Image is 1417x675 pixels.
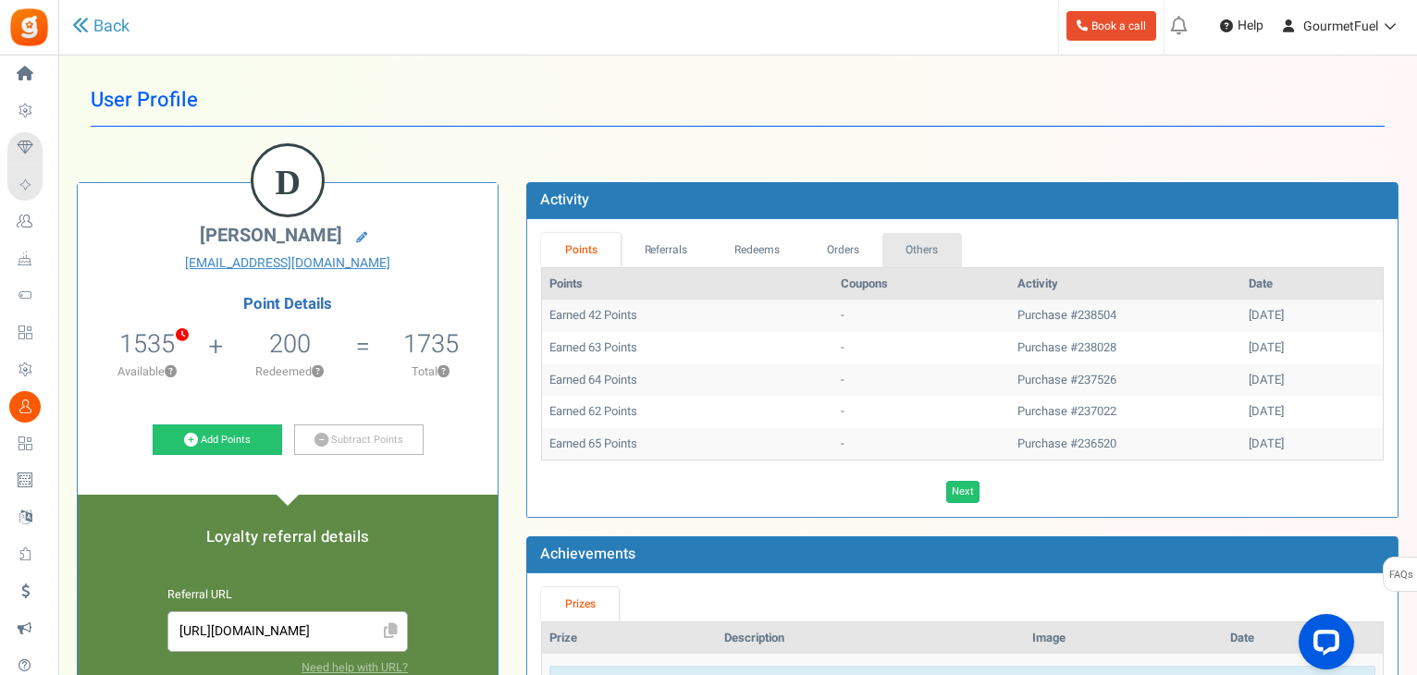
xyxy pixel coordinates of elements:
[882,233,962,267] a: Others
[1223,622,1383,655] th: Date
[1249,307,1375,325] div: [DATE]
[165,366,177,378] button: ?
[803,233,882,267] a: Orders
[1249,372,1375,389] div: [DATE]
[540,189,589,211] b: Activity
[1213,11,1271,41] a: Help
[542,332,833,364] td: Earned 63 Points
[1066,11,1156,41] a: Book a call
[540,543,635,565] b: Achievements
[167,589,408,602] h6: Referral URL
[1303,17,1378,36] span: GourmetFuel
[717,622,1025,655] th: Description
[437,366,450,378] button: ?
[87,363,206,380] p: Available
[294,424,424,456] a: Subtract Points
[542,268,833,301] th: Points
[1249,403,1375,421] div: [DATE]
[542,364,833,397] td: Earned 64 Points
[1010,396,1241,428] td: Purchase #237022
[1233,17,1263,35] span: Help
[833,364,1009,397] td: -
[403,330,459,358] h5: 1735
[542,428,833,460] td: Earned 65 Points
[119,325,175,362] span: 1535
[1388,558,1413,593] span: FAQs
[833,428,1009,460] td: -
[78,296,498,313] h4: Point Details
[1010,332,1241,364] td: Purchase #238028
[96,529,479,546] h5: Loyalty referral details
[1010,268,1241,301] th: Activity
[621,233,711,267] a: Referrals
[1010,300,1241,332] td: Purchase #238504
[92,254,484,273] a: [EMAIL_ADDRESS][DOMAIN_NAME]
[200,222,342,249] span: [PERSON_NAME]
[833,396,1009,428] td: -
[91,74,1385,127] h1: User Profile
[541,233,621,267] a: Points
[1025,622,1223,655] th: Image
[1010,428,1241,460] td: Purchase #236520
[225,363,353,380] p: Redeemed
[376,616,405,648] span: Click to Copy
[8,6,50,48] img: Gratisfaction
[542,396,833,428] td: Earned 62 Points
[373,363,488,380] p: Total
[833,268,1009,301] th: Coupons
[946,481,980,503] a: Next
[1249,436,1375,453] div: [DATE]
[153,424,282,456] a: Add Points
[1249,339,1375,357] div: [DATE]
[269,330,311,358] h5: 200
[253,146,322,218] figcaption: D
[541,587,619,621] a: Prizes
[1241,268,1383,301] th: Date
[542,622,717,655] th: Prize
[1010,364,1241,397] td: Purchase #237526
[312,366,324,378] button: ?
[711,233,804,267] a: Redeems
[542,300,833,332] td: Earned 42 Points
[833,332,1009,364] td: -
[833,300,1009,332] td: -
